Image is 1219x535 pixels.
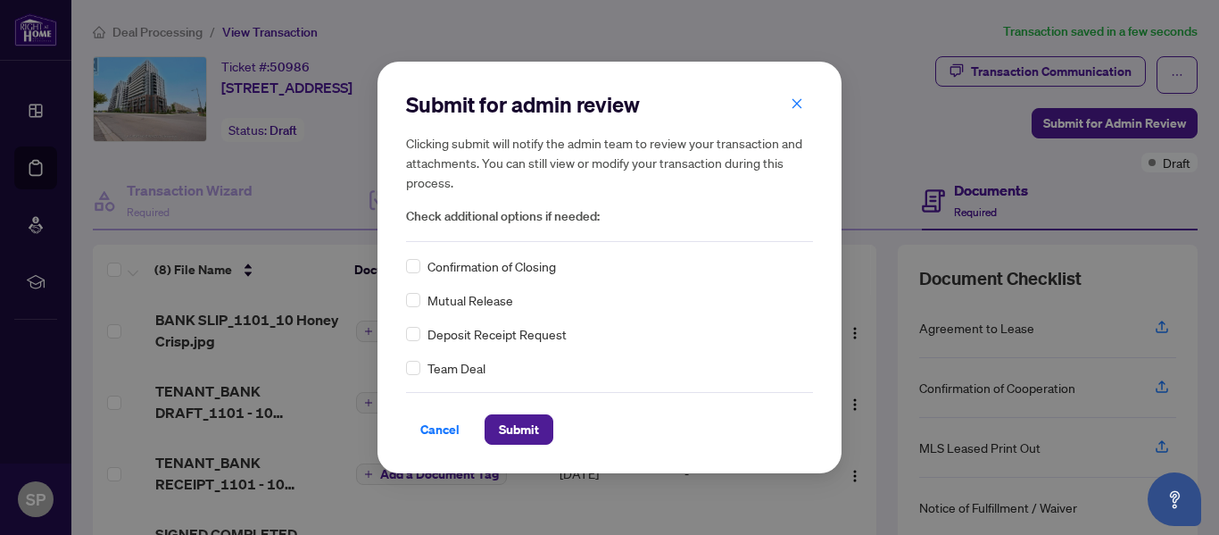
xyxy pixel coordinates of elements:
span: Mutual Release [427,290,513,310]
button: Cancel [406,414,474,445]
h5: Clicking submit will notify the admin team to review your transaction and attachments. You can st... [406,133,813,192]
span: Submit [499,415,539,444]
span: close [791,97,803,110]
button: Submit [485,414,553,445]
button: Open asap [1148,472,1201,526]
span: Team Deal [427,358,485,378]
span: Check additional options if needed: [406,206,813,227]
span: Deposit Receipt Request [427,324,567,344]
span: Confirmation of Closing [427,256,556,276]
h2: Submit for admin review [406,90,813,119]
span: Cancel [420,415,460,444]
